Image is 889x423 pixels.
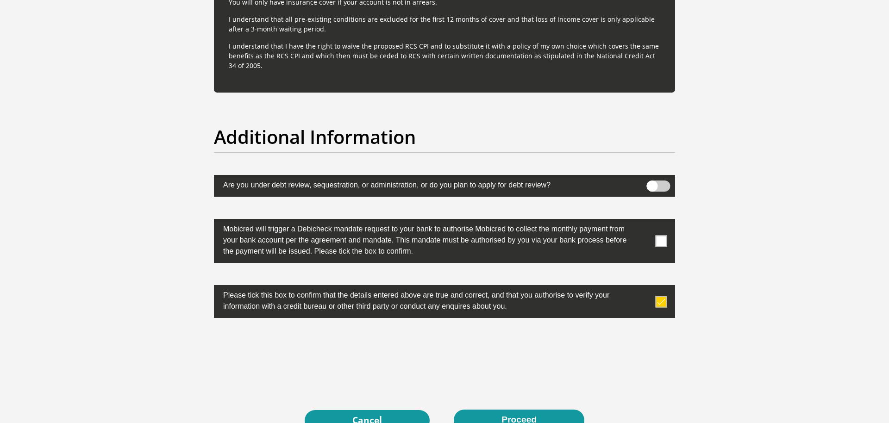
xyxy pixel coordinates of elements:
[214,285,629,314] label: Please tick this box to confirm that the details entered above are true and correct, and that you...
[214,126,675,148] h2: Additional Information
[229,14,660,34] p: I understand that all pre-existing conditions are excluded for the first 12 months of cover and t...
[214,219,629,259] label: Mobicred will trigger a Debicheck mandate request to your bank to authorise Mobicred to collect t...
[374,340,515,376] iframe: reCAPTCHA
[214,175,629,193] label: Are you under debt review, sequestration, or administration, or do you plan to apply for debt rev...
[229,41,660,70] p: I understand that I have the right to waive the proposed RCS CPI and to substitute it with a poli...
